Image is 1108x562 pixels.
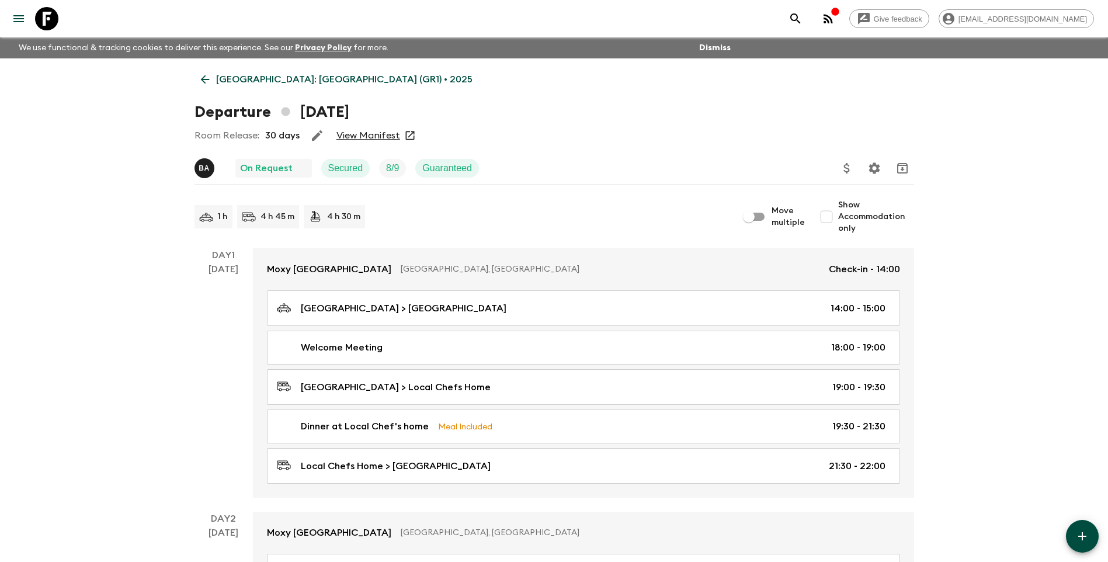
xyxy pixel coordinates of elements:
[328,161,363,175] p: Secured
[265,129,300,143] p: 30 days
[253,512,914,554] a: Moxy [GEOGRAPHIC_DATA][GEOGRAPHIC_DATA], [GEOGRAPHIC_DATA]
[867,15,929,23] span: Give feedback
[829,262,900,276] p: Check-in - 14:00
[327,211,360,223] p: 4 h 30 m
[849,9,929,28] a: Give feedback
[267,262,391,276] p: Moxy [GEOGRAPHIC_DATA]
[301,341,383,355] p: Welcome Meeting
[267,290,900,326] a: [GEOGRAPHIC_DATA] > [GEOGRAPHIC_DATA]14:00 - 15:00
[336,130,400,141] a: View Manifest
[832,419,885,433] p: 19:30 - 21:30
[772,205,805,228] span: Move multiple
[209,262,238,498] div: [DATE]
[301,419,429,433] p: Dinner at Local Chef's home
[253,248,914,290] a: Moxy [GEOGRAPHIC_DATA][GEOGRAPHIC_DATA], [GEOGRAPHIC_DATA]Check-in - 14:00
[835,157,859,180] button: Update Price, Early Bird Discount and Costs
[295,44,352,52] a: Privacy Policy
[401,263,819,275] p: [GEOGRAPHIC_DATA], [GEOGRAPHIC_DATA]
[379,159,406,178] div: Trip Fill
[831,341,885,355] p: 18:00 - 19:00
[194,248,253,262] p: Day 1
[199,164,210,173] p: B A
[267,410,900,443] a: Dinner at Local Chef's homeMeal Included19:30 - 21:30
[194,512,253,526] p: Day 2
[14,37,393,58] p: We use functional & tracking cookies to deliver this experience. See our for more.
[7,7,30,30] button: menu
[863,157,886,180] button: Settings
[422,161,472,175] p: Guaranteed
[829,459,885,473] p: 21:30 - 22:00
[438,420,492,433] p: Meal Included
[216,72,473,86] p: [GEOGRAPHIC_DATA]: [GEOGRAPHIC_DATA] (GR1) • 2025
[267,331,900,365] a: Welcome Meeting18:00 - 19:00
[301,301,506,315] p: [GEOGRAPHIC_DATA] > [GEOGRAPHIC_DATA]
[386,161,399,175] p: 8 / 9
[838,199,914,234] span: Show Accommodation only
[832,380,885,394] p: 19:00 - 19:30
[194,162,217,171] span: Byron Anderson
[194,129,259,143] p: Room Release:
[952,15,1093,23] span: [EMAIL_ADDRESS][DOMAIN_NAME]
[267,526,391,540] p: Moxy [GEOGRAPHIC_DATA]
[194,158,217,178] button: BA
[831,301,885,315] p: 14:00 - 15:00
[939,9,1094,28] div: [EMAIL_ADDRESS][DOMAIN_NAME]
[260,211,294,223] p: 4 h 45 m
[267,369,900,405] a: [GEOGRAPHIC_DATA] > Local Chefs Home19:00 - 19:30
[194,68,479,91] a: [GEOGRAPHIC_DATA]: [GEOGRAPHIC_DATA] (GR1) • 2025
[784,7,807,30] button: search adventures
[891,157,914,180] button: Archive (Completed, Cancelled or Unsynced Departures only)
[194,100,349,124] h1: Departure [DATE]
[321,159,370,178] div: Secured
[301,459,491,473] p: Local Chefs Home > [GEOGRAPHIC_DATA]
[240,161,293,175] p: On Request
[696,40,734,56] button: Dismiss
[267,448,900,484] a: Local Chefs Home > [GEOGRAPHIC_DATA]21:30 - 22:00
[218,211,228,223] p: 1 h
[301,380,491,394] p: [GEOGRAPHIC_DATA] > Local Chefs Home
[401,527,891,539] p: [GEOGRAPHIC_DATA], [GEOGRAPHIC_DATA]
